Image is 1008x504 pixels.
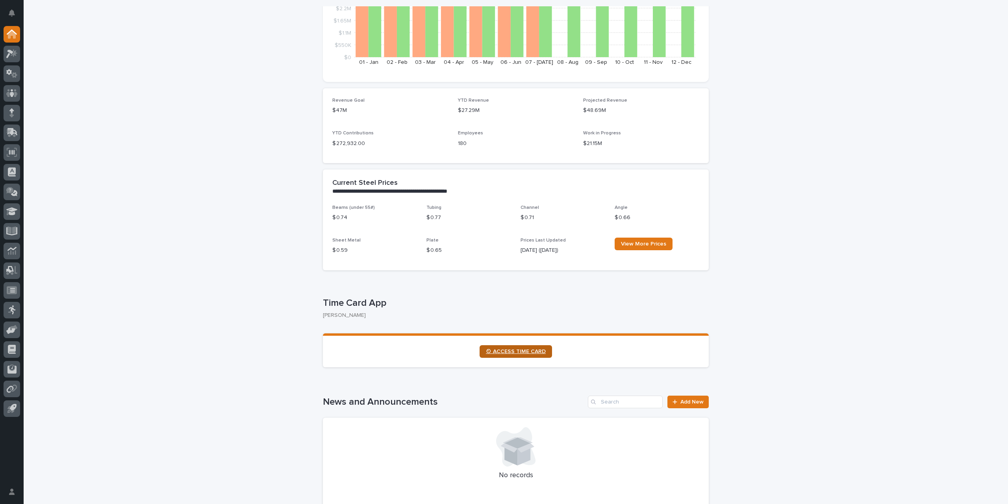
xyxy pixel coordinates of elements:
[323,396,585,408] h1: News and Announcements
[525,60,553,65] text: 07 - [DATE]
[521,238,566,243] span: Prices Last Updated
[615,205,628,210] span: Angle
[644,60,663,65] text: 11 - Nov
[680,399,704,405] span: Add New
[444,60,464,65] text: 04 - Apr
[667,396,709,408] a: Add New
[332,205,375,210] span: Beams (under 55#)
[344,55,351,60] tspan: $0
[583,131,621,136] span: Work in Progress
[500,60,521,65] text: 06 - Jun
[426,238,439,243] span: Plate
[671,60,691,65] text: 12 - Dec
[472,60,493,65] text: 05 - May
[486,349,546,354] span: ⏲ ACCESS TIME CARD
[557,60,578,65] text: 08 - Aug
[332,131,374,136] span: YTD Contributions
[332,98,365,103] span: Revenue Goal
[335,42,351,48] tspan: $550K
[458,106,574,115] p: $27.29M
[415,60,436,65] text: 03 - Mar
[332,139,448,148] p: $ 272,932.00
[458,131,483,136] span: Employees
[332,238,361,243] span: Sheet Metal
[426,246,511,255] p: $ 0.65
[332,179,398,188] h2: Current Steel Prices
[521,246,605,255] p: [DATE] ([DATE])
[621,241,666,247] span: View More Prices
[458,139,574,148] p: 180
[323,312,702,319] p: [PERSON_NAME]
[332,471,699,480] p: No records
[615,214,699,222] p: $ 0.66
[521,205,539,210] span: Channel
[332,214,417,222] p: $ 0.74
[4,5,20,21] button: Notifications
[426,214,511,222] p: $ 0.77
[339,30,351,35] tspan: $1.1M
[583,98,627,103] span: Projected Revenue
[480,345,552,358] a: ⏲ ACCESS TIME CARD
[332,246,417,255] p: $ 0.59
[332,106,448,115] p: $47M
[615,238,673,250] a: View More Prices
[585,60,607,65] text: 09 - Sep
[588,396,663,408] input: Search
[387,60,408,65] text: 02 - Feb
[583,139,699,148] p: $21.15M
[615,60,634,65] text: 10 - Oct
[359,60,378,65] text: 01 - Jan
[10,9,20,22] div: Notifications
[334,18,351,23] tspan: $1.65M
[426,205,441,210] span: Tubing
[521,214,605,222] p: $ 0.71
[458,98,489,103] span: YTD Revenue
[323,298,706,309] p: Time Card App
[336,6,351,11] tspan: $2.2M
[583,106,699,115] p: $48.69M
